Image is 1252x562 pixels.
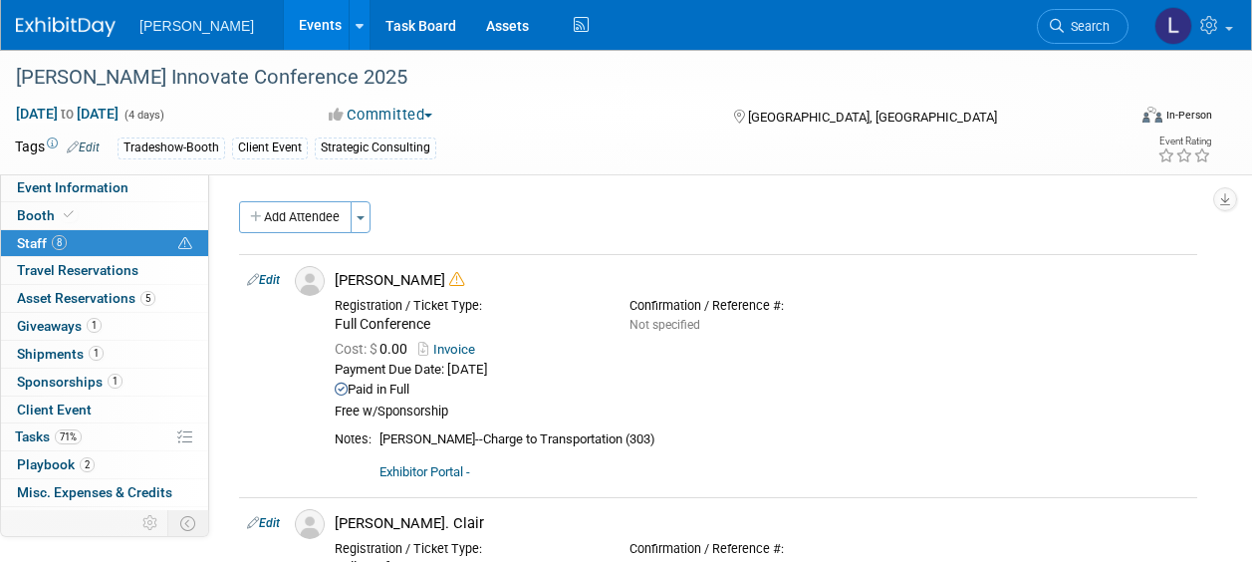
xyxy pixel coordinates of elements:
span: [DATE] [DATE] [15,105,120,123]
a: Search [1037,9,1128,44]
a: Sponsorships1 [1,369,208,396]
button: Add Attendee [239,201,352,233]
td: Tags [15,137,100,159]
span: (4 days) [123,109,164,122]
div: Paid in Full [335,382,1189,399]
span: Staff [17,235,67,251]
div: Event Format [1038,104,1212,134]
span: [PERSON_NAME] [139,18,254,34]
div: Strategic Consulting [315,138,436,158]
div: Registration / Ticket Type: [335,298,600,314]
div: [PERSON_NAME] [335,271,1189,290]
span: Tasks [15,428,82,444]
span: Not specified [629,318,700,332]
span: Travel Reservations [17,262,138,278]
span: [GEOGRAPHIC_DATA], [GEOGRAPHIC_DATA] [748,110,997,125]
span: Misc. Expenses & Credits [17,484,172,500]
span: 5 [140,291,155,306]
span: Event Information [17,179,128,195]
span: 0.00 [335,341,415,357]
a: Giveaways1 [1,313,208,340]
span: Sponsorships [17,374,123,390]
div: Notes: [335,431,372,447]
div: Free w/Sponsorship [335,404,1189,421]
button: Committed [322,105,440,126]
div: [PERSON_NAME]--Charge to Transportation (303) [379,431,1189,481]
div: Confirmation / Reference #: [629,298,894,314]
a: Edit [247,273,280,287]
div: [PERSON_NAME] Innovate Conference 2025 [9,60,1110,96]
a: Shipments1 [1,341,208,368]
a: Exhibitor Portal - [379,464,470,479]
img: ExhibitDay [16,17,116,37]
div: Confirmation / Reference #: [629,541,894,557]
a: Invoice [418,342,483,357]
i: Double-book Warning! [449,272,464,287]
span: Asset Reservations [17,290,155,306]
span: 1 [108,374,123,389]
a: Staff8 [1,230,208,257]
div: [PERSON_NAME]. Clair [335,514,1189,533]
img: Associate-Profile-5.png [295,266,325,296]
span: Giveaways [17,318,102,334]
span: 71% [55,429,82,444]
div: Payment Due Date: [DATE] [335,362,1189,379]
span: Shipments [17,346,104,362]
span: Booth [17,207,78,223]
a: Booth [1,202,208,229]
i: Booth reservation complete [64,209,74,220]
span: Cost: $ [335,341,379,357]
img: Format-Inperson.png [1142,107,1162,123]
span: 8 [52,235,67,250]
span: to [58,106,77,122]
div: Registration / Ticket Type: [335,541,600,557]
a: Tasks71% [1,423,208,450]
span: Playbook [17,456,95,472]
a: Asset Reservations5 [1,285,208,312]
a: Client Event [1,397,208,423]
span: 1 [87,318,102,333]
img: Latice Spann [1154,7,1192,45]
div: In-Person [1165,108,1212,123]
span: Potential Scheduling Conflict -- at least one attendee is tagged in another overlapping event. [178,235,192,253]
img: Associate-Profile-5.png [295,509,325,539]
span: Search [1064,19,1110,34]
span: 1 [89,346,104,361]
div: Client Event [232,138,308,158]
a: Travel Reservations [1,257,208,284]
span: 2 [80,457,95,472]
a: Edit [247,516,280,530]
span: Client Event [17,402,92,418]
a: Edit [67,140,100,154]
td: Personalize Event Tab Strip [133,510,168,536]
div: Event Rating [1157,137,1211,146]
a: Misc. Expenses & Credits [1,479,208,506]
td: Toggle Event Tabs [168,510,209,536]
a: Playbook2 [1,451,208,478]
a: Event Information [1,174,208,201]
div: Full Conference [335,316,600,334]
div: Tradeshow-Booth [118,138,225,158]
